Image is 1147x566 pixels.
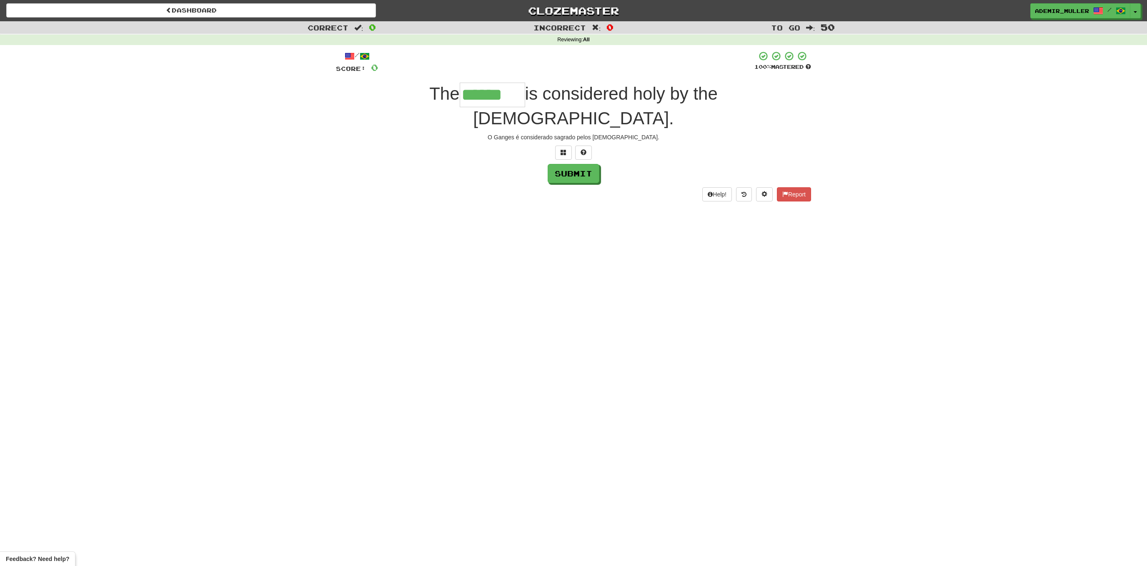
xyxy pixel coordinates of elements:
span: : [592,24,601,31]
span: 0 [369,22,376,32]
div: Mastered [754,63,811,71]
button: Single letter hint - you only get 1 per sentence and score half the points! alt+h [575,146,592,160]
span: 50 [821,22,835,32]
span: The [429,84,459,103]
span: Score: [336,65,366,72]
span: Ademir_Muller [1035,7,1089,15]
a: Ademir_Muller / [1030,3,1130,18]
button: Submit [548,164,599,183]
span: Incorrect [533,23,586,32]
div: / [336,51,378,61]
button: Help! [702,187,732,201]
span: 0 [371,62,378,73]
strong: All [583,37,590,43]
span: 0 [606,22,614,32]
span: To go [771,23,800,32]
span: / [1107,7,1112,13]
span: : [354,24,363,31]
a: Dashboard [6,3,376,18]
button: Switch sentence to multiple choice alt+p [555,146,572,160]
span: is considered holy by the [DEMOGRAPHIC_DATA]. [473,84,718,128]
a: Clozemaster [388,3,758,18]
button: Round history (alt+y) [736,187,752,201]
span: Open feedback widget [6,555,69,563]
div: O Ganges é considerado sagrado pelos [DEMOGRAPHIC_DATA]. [336,133,811,141]
span: : [806,24,815,31]
span: 100 % [754,63,771,70]
span: Correct [308,23,348,32]
button: Report [777,187,811,201]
